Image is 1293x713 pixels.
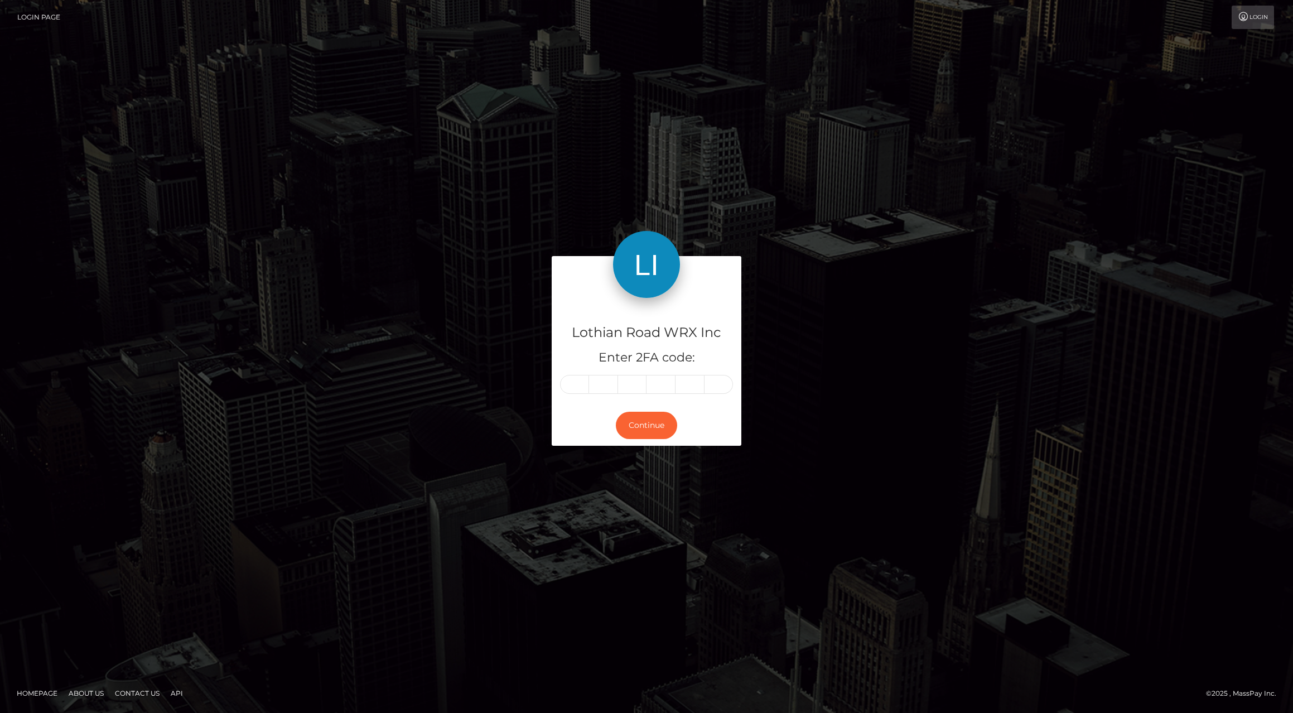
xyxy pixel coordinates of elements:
a: API [166,685,187,702]
a: About Us [64,685,108,702]
a: Login [1232,6,1274,29]
a: Login Page [17,6,60,29]
h5: Enter 2FA code: [560,349,733,367]
img: Lothian Road WRX Inc [613,231,680,298]
a: Contact Us [110,685,164,702]
h4: Lothian Road WRX Inc [560,323,733,343]
button: Continue [616,412,677,439]
div: © 2025 , MassPay Inc. [1206,687,1285,700]
a: Homepage [12,685,62,702]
